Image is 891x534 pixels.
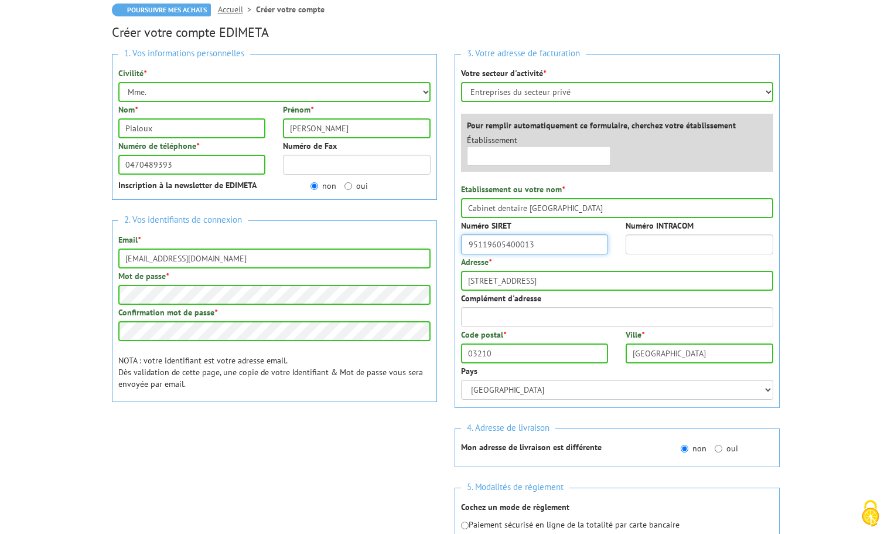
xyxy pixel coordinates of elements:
input: non [681,445,688,453]
label: Numéro de téléphone [118,140,199,152]
input: non [310,182,318,190]
label: Mot de passe [118,270,169,282]
label: non [681,443,706,454]
label: Code postal [461,329,506,341]
li: Créer votre compte [256,4,325,15]
input: oui [344,182,352,190]
span: 1. Vos informations personnelles [118,46,250,62]
span: 2. Vos identifiants de connexion [118,212,248,228]
label: Etablissement ou votre nom [461,183,565,195]
label: Complément d'adresse [461,292,541,304]
img: Cookies (fenêtre modale) [856,499,885,528]
span: 4. Adresse de livraison [461,420,555,436]
div: Établissement [458,134,620,166]
span: 5. Modalités de règlement [461,479,569,495]
h2: Créer votre compte EDIMETA [112,25,780,39]
input: oui [715,445,722,453]
label: Votre secteur d'activité [461,67,546,79]
label: Pays [461,365,477,377]
p: Paiement sécurisé en ligne de la totalité par carte bancaire [461,519,773,530]
label: Adresse [461,256,491,268]
label: Ville [626,329,644,341]
strong: Inscription à la newsletter de EDIMETA [118,180,257,191]
label: oui [715,443,738,454]
label: Confirmation mot de passe [118,307,217,318]
label: oui [344,180,368,192]
a: Poursuivre mes achats [112,4,211,16]
strong: Cochez un mode de règlement [461,502,569,512]
label: Email [118,234,141,246]
label: non [310,180,336,192]
span: 3. Votre adresse de facturation [461,46,586,62]
label: Numéro INTRACOM [626,220,694,232]
p: NOTA : votre identifiant est votre adresse email. Dès validation de cette page, une copie de votr... [118,355,431,390]
strong: Mon adresse de livraison est différente [461,442,602,453]
label: Numéro SIRET [461,220,511,232]
button: Cookies (fenêtre modale) [850,494,891,534]
a: Accueil [218,4,256,15]
label: Pour remplir automatiquement ce formulaire, cherchez votre établissement [467,120,736,131]
label: Civilité [118,67,146,79]
iframe: reCAPTCHA [112,423,290,468]
label: Nom [118,104,138,115]
label: Prénom [283,104,313,115]
label: Numéro de Fax [283,140,337,152]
